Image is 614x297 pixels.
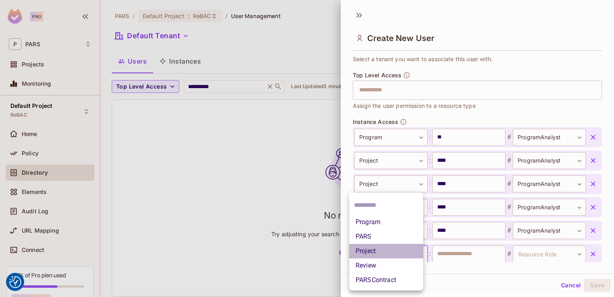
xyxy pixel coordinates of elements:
button: Consent Preferences [9,276,21,288]
li: Program [349,215,423,229]
img: Revisit consent button [9,276,21,288]
li: Project [349,244,423,258]
li: Review [349,258,423,273]
li: PARS [349,229,423,244]
li: PARSContract [349,273,423,287]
